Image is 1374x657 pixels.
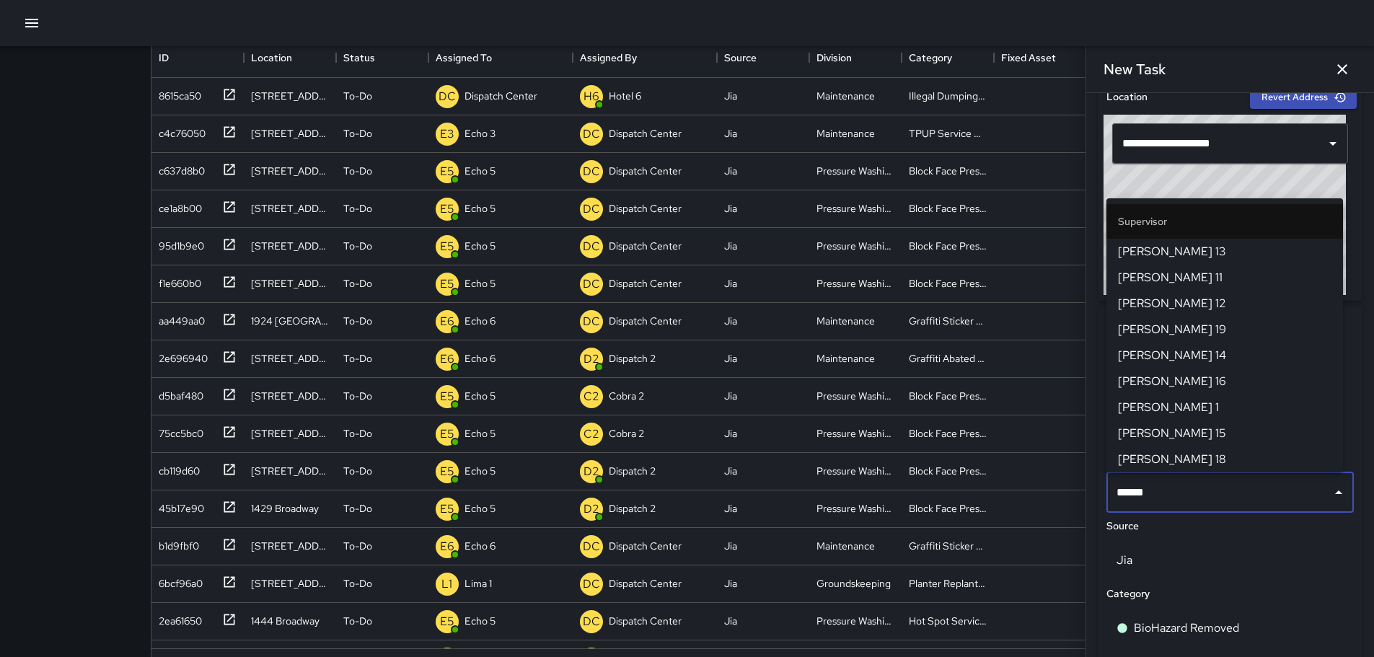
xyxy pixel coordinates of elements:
div: 1630 Webster Street [251,164,329,178]
div: Category [902,38,994,78]
p: E5 [440,425,454,443]
span: [PERSON_NAME] 12 [1118,295,1331,312]
div: 436 14th Street [251,576,329,591]
p: Echo 6 [464,314,496,328]
div: 1601 San Pablo Avenue [251,426,329,441]
p: C2 [583,388,599,405]
div: Division [809,38,902,78]
p: Dispatch 2 [609,464,656,478]
div: Status [343,38,375,78]
div: 1218 Webster Street [251,276,329,291]
div: Jia [724,89,737,103]
div: Assigned By [580,38,637,78]
p: E5 [440,463,454,480]
span: [PERSON_NAME] 15 [1118,425,1331,442]
div: Pressure Washing [816,389,894,403]
div: Pressure Washing [816,276,894,291]
div: Source [717,38,809,78]
p: E5 [440,238,454,255]
div: Location [251,38,292,78]
div: Assigned To [436,38,492,78]
div: f1e660b0 [153,270,201,291]
div: Pressure Washing [816,614,894,628]
p: To-Do [343,351,372,366]
p: To-Do [343,614,372,628]
p: Echo 6 [464,539,496,553]
p: To-Do [343,426,372,441]
p: To-Do [343,501,372,516]
p: DC [583,238,600,255]
div: ce1a8b00 [153,195,202,216]
p: H6 [583,88,599,105]
span: [PERSON_NAME] 19 [1118,321,1331,338]
div: Jia [724,464,737,478]
p: Echo 3 [464,126,496,141]
div: 45b17e90 [153,495,204,516]
p: E3 [440,125,454,143]
p: D2 [583,350,599,368]
div: TPUP Service Requested [909,126,987,141]
div: Planter Replanted [909,576,987,591]
p: E6 [440,350,454,368]
p: To-Do [343,126,372,141]
div: Status [336,38,428,78]
p: To-Do [343,239,372,253]
p: Dispatch Center [609,276,682,291]
div: 1407 Franklin Street [251,89,329,103]
span: [PERSON_NAME] 14 [1118,347,1331,364]
p: Dispatch Center [609,614,682,628]
div: Pressure Washing [816,239,894,253]
div: c4c76050 [153,120,206,141]
p: Echo 5 [464,464,496,478]
p: Lima 1 [464,576,492,591]
div: Maintenance [816,314,875,328]
div: Jia [724,426,737,441]
p: DC [583,313,600,330]
p: D2 [583,501,599,518]
div: 1444 Broadway [251,614,320,628]
div: Block Face Pressure Washed [909,464,987,478]
p: DC [583,538,600,555]
div: Fixed Asset [994,38,1086,78]
p: DC [583,576,600,593]
div: 1600 San Pablo Avenue [251,126,329,141]
p: DC [583,613,600,630]
div: Block Face Pressure Washed [909,426,987,441]
p: E5 [440,200,454,218]
p: To-Do [343,201,372,216]
p: E5 [440,388,454,405]
p: Echo 5 [464,501,496,516]
p: E5 [440,613,454,630]
div: Pressure Washing [816,501,894,516]
div: Jia [724,126,737,141]
p: E5 [440,501,454,518]
div: cb119d60 [153,458,200,478]
p: To-Do [343,164,372,178]
p: Echo 5 [464,239,496,253]
div: 1924 Broadway [251,314,329,328]
div: Jia [724,239,737,253]
p: Echo 5 [464,164,496,178]
p: Echo 5 [464,426,496,441]
p: Echo 5 [464,614,496,628]
div: 1429 Broadway [251,501,319,516]
div: Maintenance [816,539,875,553]
div: Jia [724,351,737,366]
div: Category [909,38,952,78]
p: To-Do [343,314,372,328]
p: Echo 6 [464,351,496,366]
div: Jia [724,164,737,178]
p: Dispatch Center [609,164,682,178]
p: Dispatch Center [464,89,537,103]
p: L1 [441,576,452,593]
div: Block Face Pressure Washed [909,164,987,178]
div: Maintenance [816,89,875,103]
div: Division [816,38,852,78]
p: DC [583,200,600,218]
div: Jia [724,501,737,516]
div: 95d1b9e0 [153,233,204,253]
div: Source [724,38,757,78]
div: Jia [724,614,737,628]
p: Cobra 2 [609,389,644,403]
div: Fixed Asset [1001,38,1056,78]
